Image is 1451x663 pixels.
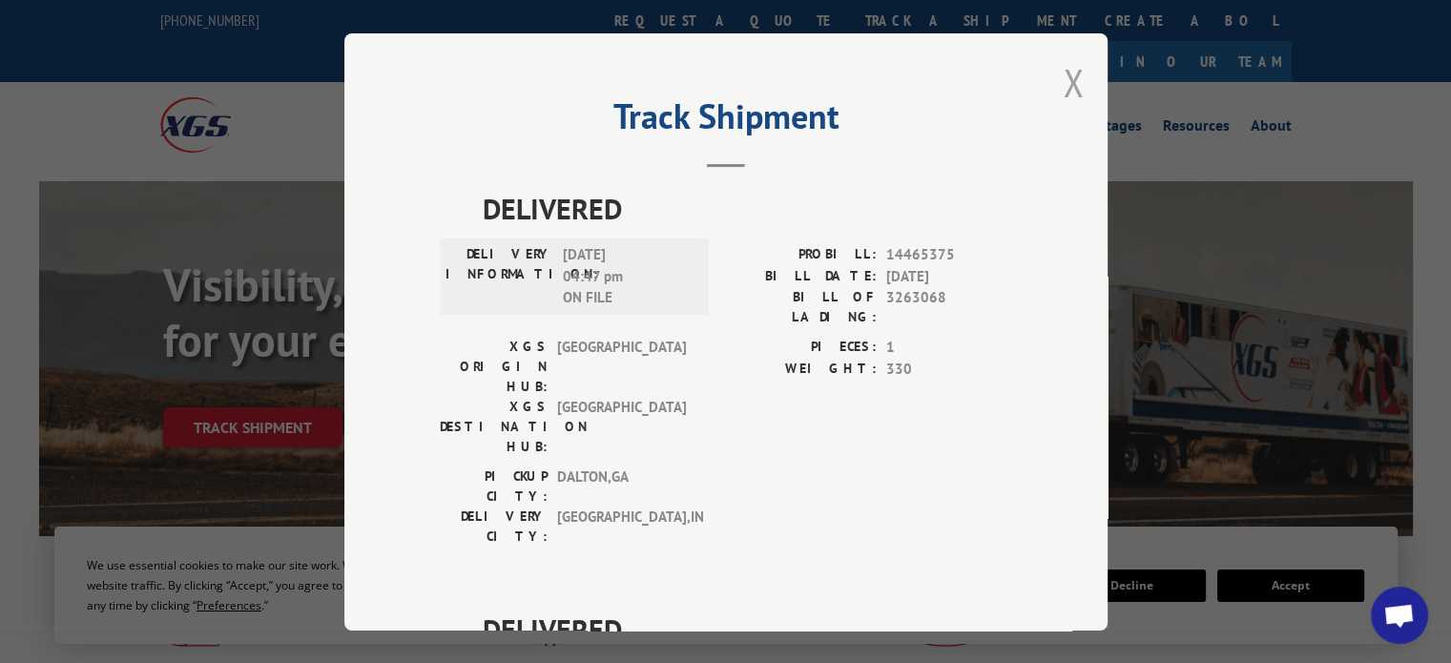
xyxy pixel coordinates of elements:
[483,187,1012,230] span: DELIVERED
[557,337,686,397] span: [GEOGRAPHIC_DATA]
[440,397,548,457] label: XGS DESTINATION HUB:
[726,244,877,266] label: PROBILL:
[886,358,1012,380] span: 330
[886,287,1012,327] span: 3263068
[1371,587,1428,644] div: Open chat
[440,466,548,507] label: PICKUP CITY:
[726,337,877,359] label: PIECES:
[726,265,877,287] label: BILL DATE:
[886,337,1012,359] span: 1
[886,244,1012,266] span: 14465375
[483,608,1012,651] span: DELIVERED
[563,244,692,309] span: [DATE] 04:47 pm ON FILE
[440,337,548,397] label: XGS ORIGIN HUB:
[557,397,686,457] span: [GEOGRAPHIC_DATA]
[726,287,877,327] label: BILL OF LADING:
[440,507,548,547] label: DELIVERY CITY:
[557,507,686,547] span: [GEOGRAPHIC_DATA] , IN
[440,103,1012,139] h2: Track Shipment
[1063,57,1084,108] button: Close modal
[726,358,877,380] label: WEIGHT:
[446,244,553,309] label: DELIVERY INFORMATION:
[557,466,686,507] span: DALTON , GA
[886,265,1012,287] span: [DATE]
